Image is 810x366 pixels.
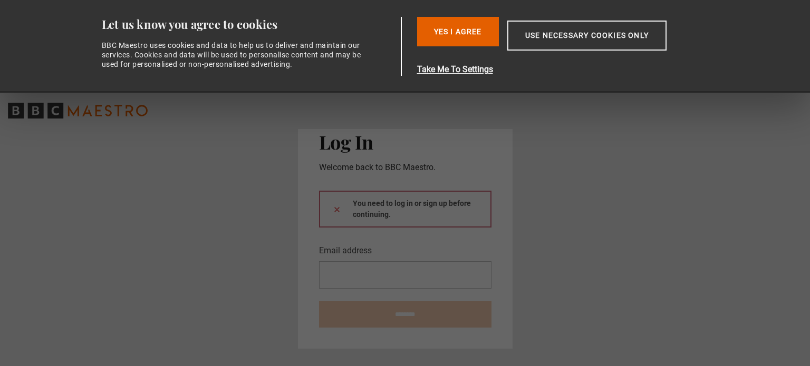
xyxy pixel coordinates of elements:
div: BBC Maestro uses cookies and data to help us to deliver and maintain our services. Cookies and da... [102,41,368,70]
label: Email address [319,244,372,257]
svg: BBC Maestro [8,103,148,118]
button: Use necessary cookies only [507,21,667,51]
div: You need to log in or sign up before continuing. [319,191,491,227]
button: Yes I Agree [417,17,499,46]
div: Let us know you agree to cookies [102,17,397,32]
button: Take Me To Settings [417,63,717,76]
h2: Log In [319,131,491,153]
p: Welcome back to BBC Maestro. [319,161,491,174]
